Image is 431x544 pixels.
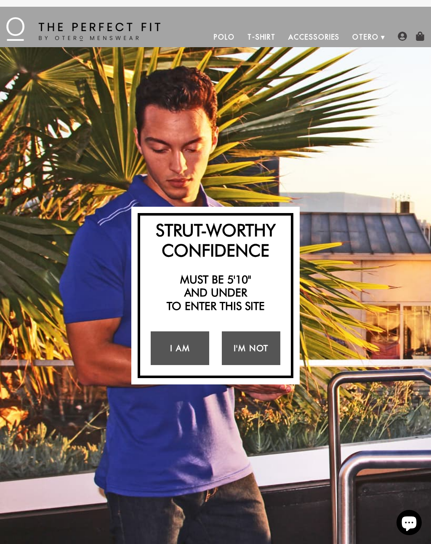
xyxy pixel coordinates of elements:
a: I Am [151,331,209,365]
h2: Must be 5'10" and under to enter this site [144,273,287,312]
a: Otero [346,27,385,47]
img: user-account-icon.png [398,32,407,41]
h2: Strut-Worthy Confidence [144,220,287,260]
inbox-online-store-chat: Shopify online store chat [394,510,424,537]
a: Polo [208,27,241,47]
img: The Perfect Fit - by Otero Menswear - Logo [6,17,160,41]
a: Accessories [282,27,346,47]
a: T-Shirt [241,27,282,47]
img: shopping-bag-icon.png [415,32,425,41]
a: I'm Not [222,331,280,365]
